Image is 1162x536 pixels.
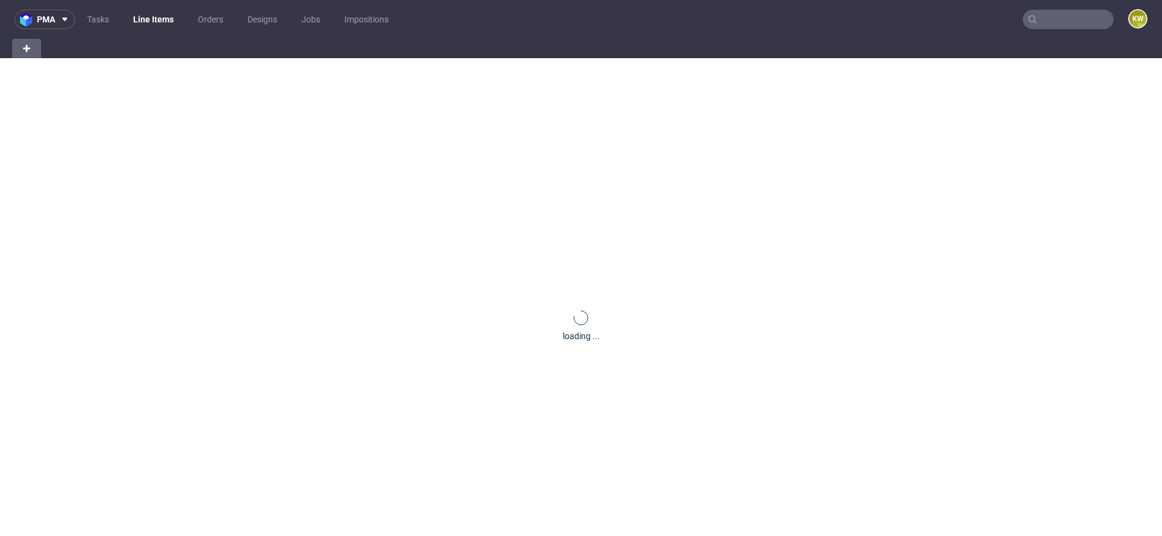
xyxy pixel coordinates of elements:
a: Tasks [80,10,116,29]
img: logo [20,13,37,27]
figcaption: KW [1129,10,1146,27]
span: pma [37,15,55,24]
a: Jobs [294,10,327,29]
a: Orders [191,10,231,29]
button: pma [15,10,75,29]
a: Impositions [337,10,396,29]
div: loading ... [563,330,600,342]
a: Line Items [126,10,181,29]
a: Designs [240,10,284,29]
